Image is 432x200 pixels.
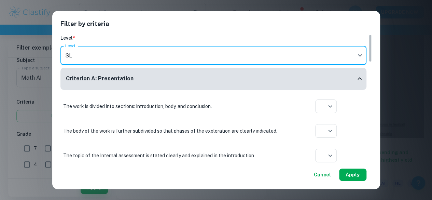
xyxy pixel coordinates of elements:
[63,152,289,159] p: The topic of the Internal assessment is stated clearly and explained in the introduction
[63,127,289,135] p: The body of the work is further subdivided so that phases of the exploration are clearly indicated.
[311,169,334,181] button: Cancel
[60,19,372,34] h2: Filter by criteria
[339,169,366,181] button: Apply
[63,103,289,110] p: The work is divided into sections: introduction, body, and conclusion.
[66,75,134,83] h6: Criterion A: Presentation
[65,43,75,49] label: Level
[60,68,366,90] div: Criterion A: Presentation
[60,34,366,42] h6: Level
[60,46,366,65] div: SL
